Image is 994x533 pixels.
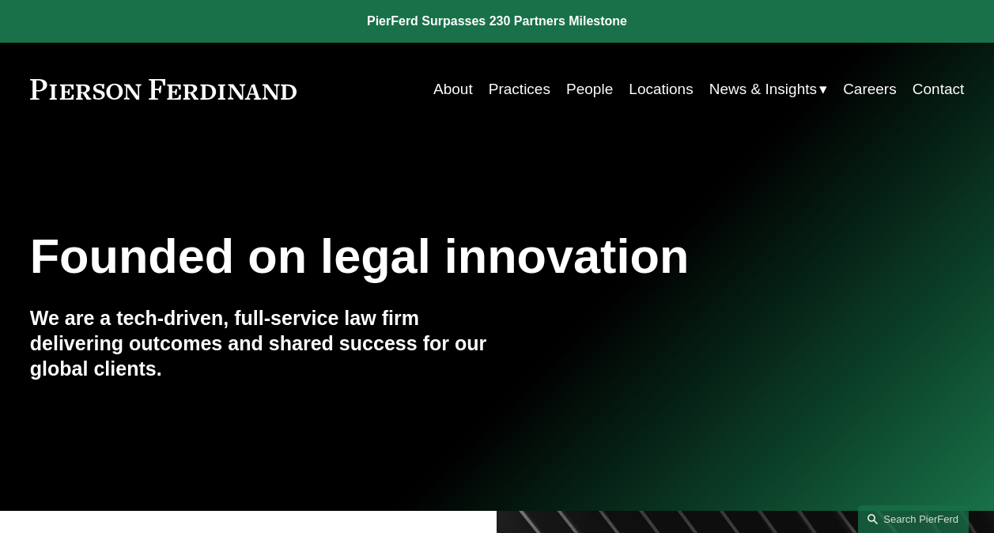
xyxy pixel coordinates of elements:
a: Practices [489,74,550,104]
h1: Founded on legal innovation [30,229,809,284]
a: Search this site [858,505,969,533]
span: News & Insights [709,76,817,103]
a: People [566,74,613,104]
a: Contact [913,74,964,104]
a: Careers [843,74,897,104]
a: folder dropdown [709,74,827,104]
a: Locations [629,74,693,104]
a: About [433,74,473,104]
h4: We are a tech-driven, full-service law firm delivering outcomes and shared success for our global... [30,306,497,381]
